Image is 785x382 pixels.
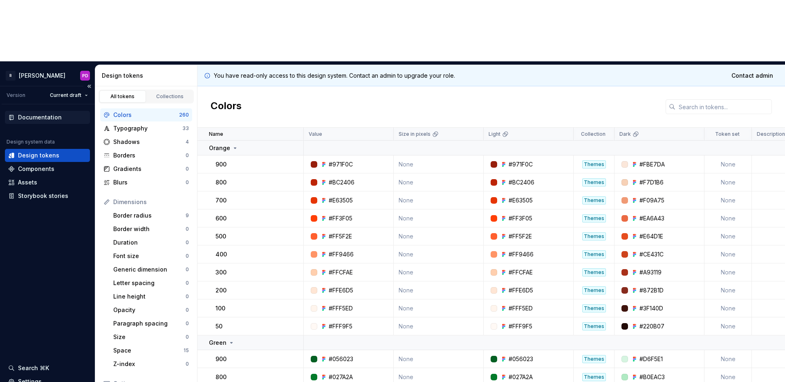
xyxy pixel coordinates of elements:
[639,160,665,169] div: #FBE7DA
[100,149,192,162] a: Borders0
[509,286,533,294] div: #FFE6D5
[704,155,752,173] td: None
[113,360,186,368] div: Z-index
[186,280,189,286] div: 0
[639,250,664,258] div: #CE431C
[215,268,227,276] p: 300
[704,227,752,245] td: None
[113,151,186,160] div: Borders
[18,178,37,187] div: Assets
[7,92,25,99] div: Version
[509,355,533,363] div: #056023
[329,160,353,169] div: #971F0C
[582,232,606,240] div: Themes
[113,124,182,133] div: Typography
[186,307,189,313] div: 0
[675,99,772,114] input: Search in tokens...
[18,364,49,372] div: Search ⌘K
[18,192,68,200] div: Storybook stories
[186,320,189,327] div: 0
[113,211,186,220] div: Border radius
[5,149,90,162] a: Design tokens
[110,330,192,344] a: Size0
[5,176,90,189] a: Assets
[757,131,785,137] p: Description
[110,290,192,303] a: Line height0
[639,232,663,240] div: #E64D1E
[394,263,484,281] td: None
[394,209,484,227] td: None
[110,209,192,222] a: Border radius9
[18,165,54,173] div: Components
[639,373,665,381] div: #B0EAC3
[639,178,664,187] div: #F7D1B6
[186,139,189,145] div: 4
[726,68,778,83] a: Contact admin
[102,93,143,100] div: All tokens
[215,178,227,187] p: 800
[110,303,192,317] a: Opacity0
[215,160,227,169] p: 900
[186,239,189,246] div: 0
[186,334,189,340] div: 0
[5,111,90,124] a: Documentation
[509,214,532,222] div: #FF3F05
[5,162,90,175] a: Components
[329,304,353,312] div: #FFF5ED
[582,196,606,204] div: Themes
[113,346,184,355] div: Space
[394,191,484,209] td: None
[186,266,189,273] div: 0
[215,355,227,363] p: 900
[704,209,752,227] td: None
[704,173,752,191] td: None
[211,99,242,114] h2: Colors
[329,322,352,330] div: #FFF9F5
[110,317,192,330] a: Paragraph spacing0
[215,250,227,258] p: 400
[46,90,92,101] button: Current draft
[582,268,606,276] div: Themes
[113,306,186,314] div: Opacity
[83,81,95,92] button: Collapse sidebar
[100,176,192,189] a: Blurs0
[582,178,606,187] div: Themes
[329,355,353,363] div: #056023
[100,135,192,148] a: Shadows4
[184,347,189,354] div: 15
[82,72,88,79] div: PD
[113,111,179,119] div: Colors
[113,138,186,146] div: Shadows
[715,131,740,137] p: Token set
[394,173,484,191] td: None
[209,144,230,152] p: Orange
[509,178,534,187] div: #BC2406
[704,191,752,209] td: None
[509,232,532,240] div: #FF5F2E
[704,263,752,281] td: None
[704,281,752,299] td: None
[329,232,352,240] div: #FF5F2E
[215,196,227,204] p: 700
[639,196,664,204] div: #F09A75
[394,317,484,335] td: None
[113,279,186,287] div: Letter spacing
[581,131,606,137] p: Collection
[582,250,606,258] div: Themes
[113,238,186,247] div: Duration
[113,265,186,274] div: Generic dimension
[582,160,606,169] div: Themes
[509,322,532,330] div: #FFF9F5
[704,317,752,335] td: None
[704,299,752,317] td: None
[582,373,606,381] div: Themes
[394,299,484,317] td: None
[209,131,223,137] p: Name
[186,166,189,172] div: 0
[639,214,664,222] div: #EA6A43
[582,322,606,330] div: Themes
[110,236,192,249] a: Duration0
[110,276,192,290] a: Letter spacing0
[18,113,62,121] div: Documentation
[215,232,226,240] p: 500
